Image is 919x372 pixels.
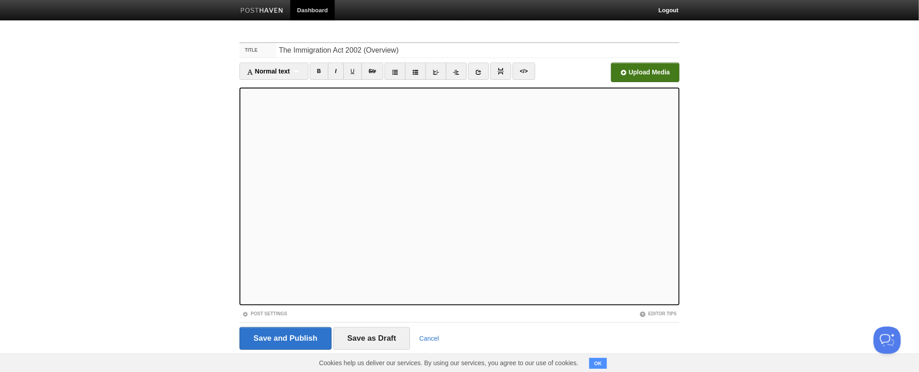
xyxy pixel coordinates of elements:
[310,354,587,372] span: Cookies help us deliver our services. By using our services, you agree to our use of cookies.
[589,358,607,369] button: OK
[242,311,287,316] a: Post Settings
[333,327,411,350] input: Save as Draft
[874,327,901,354] iframe: Help Scout Beacon - Open
[328,63,344,80] a: I
[419,335,439,342] a: Cancel
[362,63,384,80] a: Str
[513,63,535,80] a: </>
[310,63,328,80] a: B
[240,327,332,350] input: Save and Publish
[240,43,276,58] label: Title
[369,68,376,74] del: Str
[240,8,284,15] img: Posthaven-bar
[343,63,362,80] a: U
[498,68,504,74] img: pagebreak-icon.png
[247,68,290,75] span: Normal text
[640,311,677,316] a: Editor Tips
